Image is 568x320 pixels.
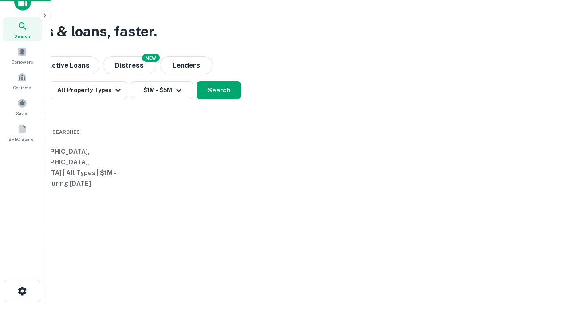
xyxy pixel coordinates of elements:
[131,81,193,99] button: $1M - $5M
[8,136,36,143] span: SREO Search
[3,120,42,144] a: SREO Search
[160,56,213,74] button: Lenders
[3,69,42,93] a: Contacts
[524,249,568,292] iframe: Chat Widget
[14,32,30,40] span: Search
[37,56,99,74] button: Active Loans
[142,54,160,62] div: NEW
[3,17,42,41] a: Search
[50,81,127,99] button: All Property Types
[16,110,29,117] span: Saved
[3,43,42,67] a: Borrowers
[13,84,31,91] span: Contacts
[3,95,42,119] a: Saved
[197,81,241,99] button: Search
[12,58,33,65] span: Borrowers
[103,56,156,74] button: Search distressed loans with lien and other non-mortgage details.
